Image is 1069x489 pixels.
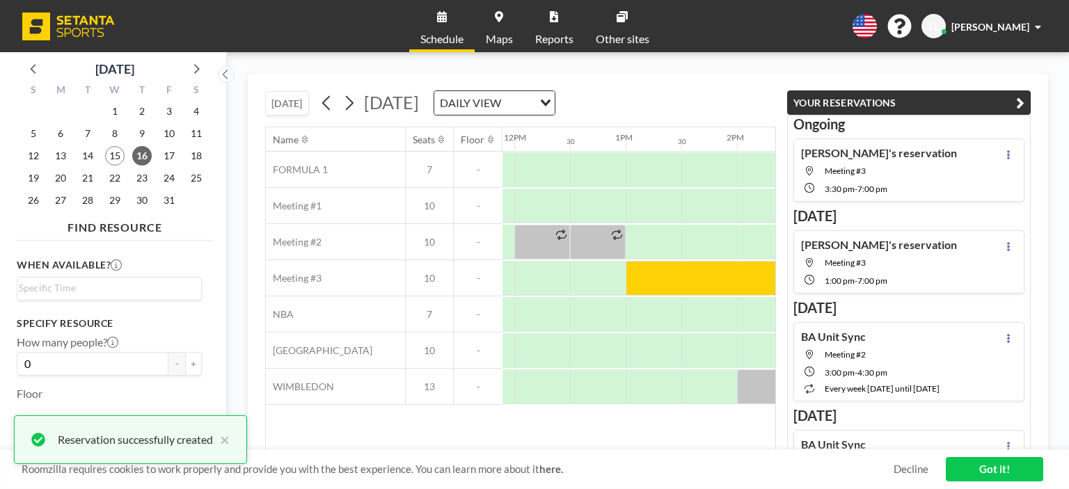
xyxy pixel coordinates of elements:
[155,82,182,100] div: F
[615,132,633,143] div: 1PM
[787,90,1031,115] button: YOUR RESERVATIONS
[855,275,857,286] span: -
[266,272,322,284] span: Meeting #3
[132,191,152,210] span: Thursday, October 30, 2025
[266,344,372,357] span: [GEOGRAPHIC_DATA]
[78,124,97,143] span: Tuesday, October 7, 2025
[857,275,887,286] span: 7:00 PM
[265,91,309,115] button: [DATE]
[159,102,179,121] span: Friday, October 3, 2025
[951,21,1029,33] span: [PERSON_NAME]
[132,102,152,121] span: Thursday, October 2, 2025
[95,59,134,79] div: [DATE]
[406,380,453,393] span: 13
[793,207,1024,225] h3: [DATE]
[567,137,575,146] div: 30
[51,124,70,143] span: Monday, October 6, 2025
[105,191,125,210] span: Wednesday, October 29, 2025
[78,168,97,188] span: Tuesday, October 21, 2025
[857,367,887,378] span: 4:30 PM
[825,367,855,378] span: 3:00 PM
[24,124,43,143] span: Sunday, October 5, 2025
[793,407,1024,424] h3: [DATE]
[406,200,453,212] span: 10
[825,275,855,286] span: 1:00 PM
[454,163,502,176] span: -
[168,352,185,376] button: -
[539,463,563,475] a: here.
[105,146,125,166] span: Wednesday, October 15, 2025
[857,184,887,194] span: 7:00 PM
[801,330,866,344] h4: BA Unit Sync
[596,33,649,45] span: Other sites
[678,137,686,146] div: 30
[19,280,193,296] input: Search for option
[825,257,866,268] span: Meeting #3
[825,184,855,194] span: 3:30 PM
[159,168,179,188] span: Friday, October 24, 2025
[24,146,43,166] span: Sunday, October 12, 2025
[17,335,118,349] label: How many people?
[105,168,125,188] span: Wednesday, October 22, 2025
[132,124,152,143] span: Thursday, October 9, 2025
[17,278,201,298] div: Search for option
[406,344,453,357] span: 10
[364,92,419,113] span: [DATE]
[801,238,957,252] h4: [PERSON_NAME]'s reservation
[105,124,125,143] span: Wednesday, October 8, 2025
[22,463,894,476] span: Roomzilla requires cookies to work properly and provide you with the best experience. You can lea...
[855,184,857,194] span: -
[486,33,513,45] span: Maps
[406,308,453,321] span: 7
[801,438,866,451] h4: BA Unit Sync
[187,124,206,143] span: Saturday, October 11, 2025
[437,94,504,112] span: DAILY VIEW
[74,82,102,100] div: T
[22,13,115,40] img: organization-logo
[266,380,334,393] span: WIMBLEDON
[825,383,940,394] span: every week [DATE] until [DATE]
[855,367,857,378] span: -
[454,344,502,357] span: -
[273,134,299,146] div: Name
[928,20,939,33] span: EL
[58,431,213,448] div: Reservation successfully created
[24,191,43,210] span: Sunday, October 26, 2025
[24,168,43,188] span: Sunday, October 19, 2025
[406,236,453,248] span: 10
[793,115,1024,133] h3: Ongoing
[187,146,206,166] span: Saturday, October 18, 2025
[128,82,155,100] div: T
[266,163,328,176] span: FORMULA 1
[102,82,129,100] div: W
[894,463,928,476] a: Decline
[51,191,70,210] span: Monday, October 27, 2025
[793,299,1024,316] h3: [DATE]
[51,146,70,166] span: Monday, October 13, 2025
[17,215,213,234] h4: FIND RESOURCE
[727,132,744,143] div: 2PM
[266,200,322,212] span: Meeting #1
[187,102,206,121] span: Saturday, October 4, 2025
[454,236,502,248] span: -
[434,91,555,115] div: Search for option
[17,317,202,330] h3: Specify resource
[454,308,502,321] span: -
[946,457,1043,481] a: Got it!
[187,168,206,188] span: Saturday, October 25, 2025
[51,168,70,188] span: Monday, October 20, 2025
[78,146,97,166] span: Tuesday, October 14, 2025
[182,82,209,100] div: S
[213,431,230,448] button: close
[406,272,453,284] span: 10
[266,236,322,248] span: Meeting #2
[801,146,957,160] h4: [PERSON_NAME]'s reservation
[159,146,179,166] span: Friday, October 17, 2025
[266,308,294,321] span: NBA
[454,200,502,212] span: -
[132,146,152,166] span: Thursday, October 16, 2025
[461,134,484,146] div: Floor
[406,163,453,176] span: 7
[454,272,502,284] span: -
[47,82,74,100] div: M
